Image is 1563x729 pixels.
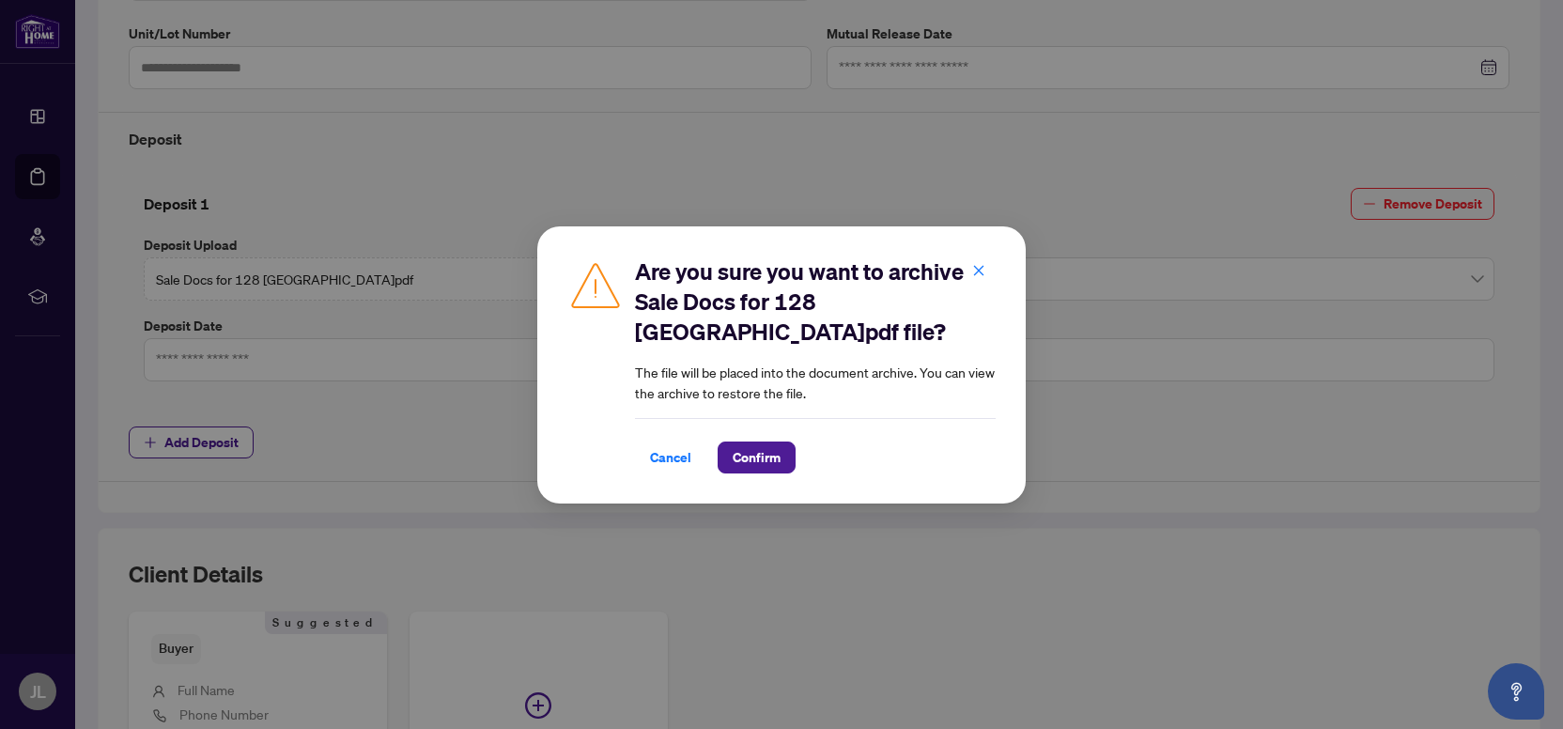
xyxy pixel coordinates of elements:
[718,442,796,473] button: Confirm
[635,256,996,473] div: The file will be placed into the document archive. You can view the archive to restore the file.
[567,256,624,313] img: Caution Icon
[1488,663,1544,720] button: Open asap
[650,442,691,473] span: Cancel
[635,256,996,347] h2: Are you sure you want to archive Sale Docs for 128 [GEOGRAPHIC_DATA]pdf file?
[733,442,781,473] span: Confirm
[972,263,985,276] span: close
[635,442,706,473] button: Cancel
